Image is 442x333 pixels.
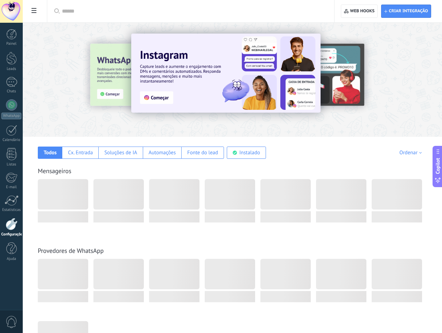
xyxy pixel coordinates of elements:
[1,138,22,142] div: Calendário
[1,162,22,167] div: Listas
[1,208,22,212] div: Estatísticas
[239,149,260,156] div: Instalado
[44,149,57,156] div: Todos
[68,149,93,156] div: Cx. Entrada
[434,158,441,174] span: Copilot
[187,149,218,156] div: Fonte do lead
[399,149,424,156] div: Ordenar
[341,5,378,18] button: Web hooks
[1,185,22,190] div: E-mail
[1,89,22,94] div: Chats
[38,247,104,255] a: Provedores de WhatsApp
[1,67,22,71] div: Leads
[389,8,428,14] span: Criar integração
[104,149,137,156] div: Soluções de IA
[131,34,321,113] img: Slide 1
[38,167,71,175] a: Mensageiros
[381,5,431,18] button: Criar integração
[1,257,22,261] div: Ajuda
[148,149,176,156] div: Automações
[1,42,22,46] div: Painel
[350,8,374,14] span: Web hooks
[1,232,22,237] div: Configurações
[1,113,21,119] div: WhatsApp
